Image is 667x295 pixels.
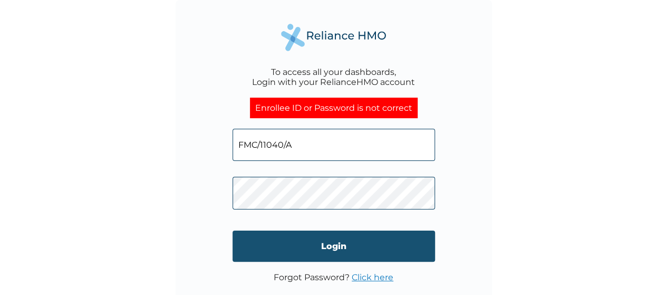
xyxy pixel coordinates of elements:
img: Reliance Health's Logo [281,24,386,51]
input: Email address or HMO ID [233,129,435,161]
input: Login [233,231,435,262]
div: Enrollee ID or Password is not correct [250,98,418,118]
p: Forgot Password? [274,272,393,282]
a: Click here [352,272,393,282]
div: To access all your dashboards, Login with your RelianceHMO account [252,67,415,87]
